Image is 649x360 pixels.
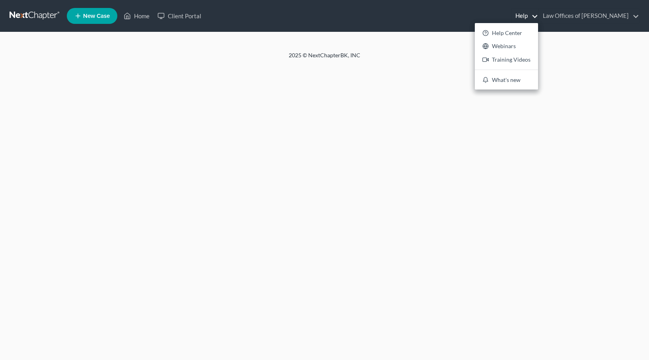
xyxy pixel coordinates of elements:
div: 2025 © NextChapterBK, INC [98,51,551,66]
a: Help Center [475,26,538,40]
a: What's new [475,73,538,87]
a: Home [120,9,154,23]
a: Law Offices of [PERSON_NAME] [539,9,639,23]
a: Client Portal [154,9,205,23]
div: Help [475,23,538,90]
new-legal-case-button: New Case [67,8,117,24]
a: Webinars [475,40,538,53]
a: Help [511,9,538,23]
a: Training Videos [475,53,538,66]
